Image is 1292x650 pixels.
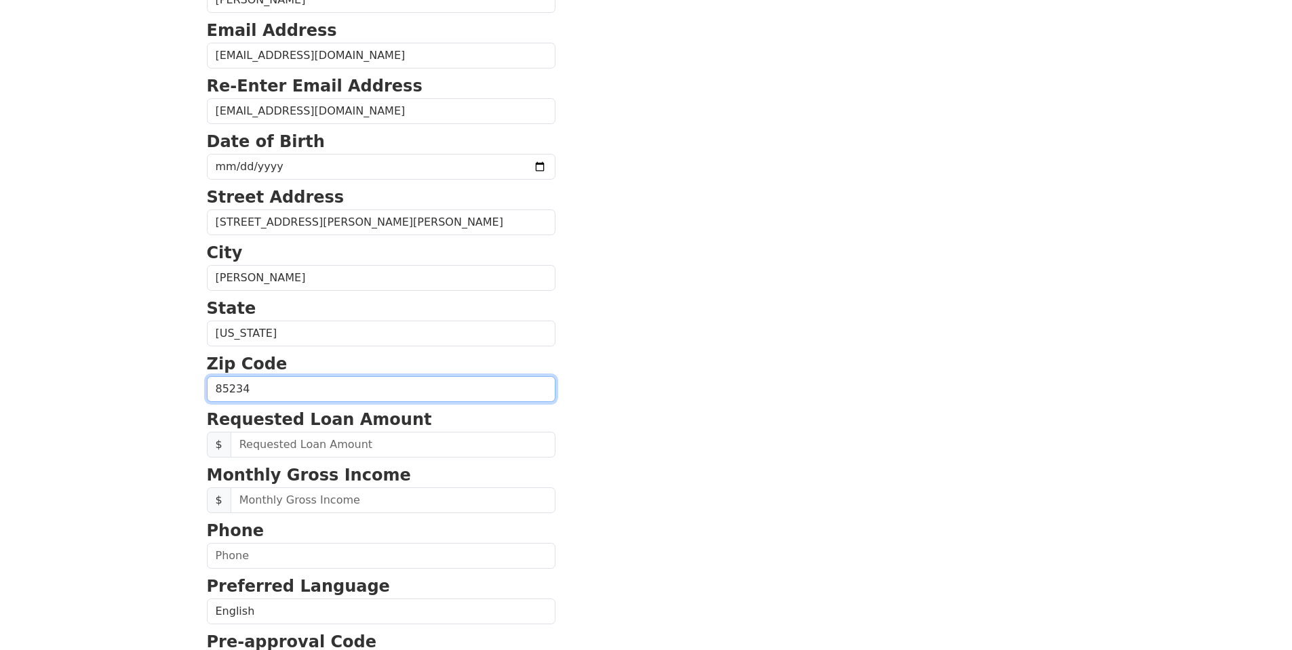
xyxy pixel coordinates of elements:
[207,299,256,318] strong: State
[231,432,555,458] input: Requested Loan Amount
[207,577,390,596] strong: Preferred Language
[207,98,555,124] input: Re-Enter Email Address
[207,209,555,235] input: Street Address
[207,188,345,207] strong: Street Address
[207,463,555,487] p: Monthly Gross Income
[207,77,423,96] strong: Re-Enter Email Address
[207,243,243,262] strong: City
[207,43,555,68] input: Email Address
[207,521,265,540] strong: Phone
[207,410,432,429] strong: Requested Loan Amount
[207,354,288,373] strong: Zip Code
[207,543,555,569] input: Phone
[207,132,325,151] strong: Date of Birth
[207,487,231,513] span: $
[231,487,555,513] input: Monthly Gross Income
[207,21,337,40] strong: Email Address
[207,376,555,402] input: Zip Code
[207,265,555,291] input: City
[207,432,231,458] span: $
